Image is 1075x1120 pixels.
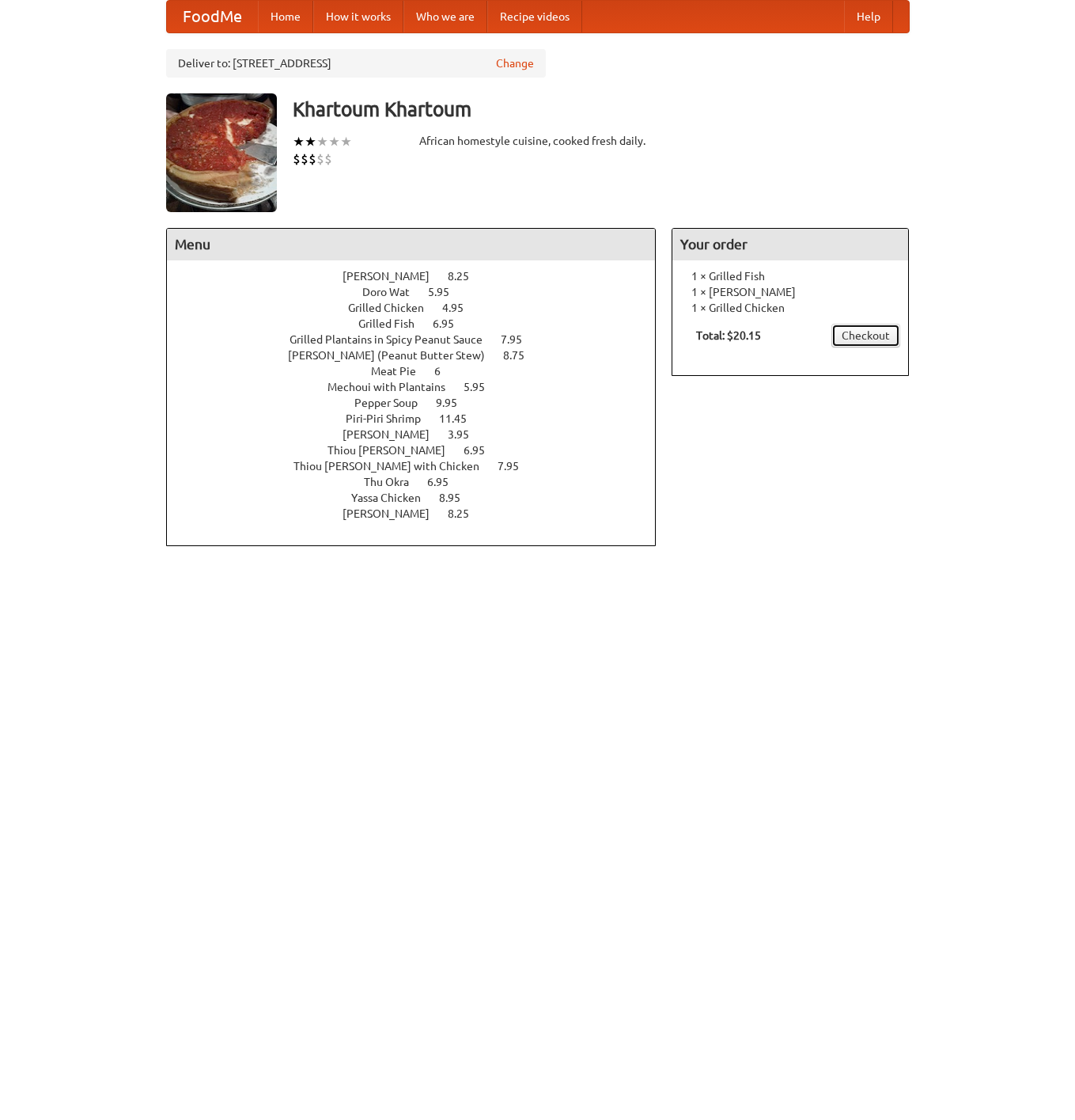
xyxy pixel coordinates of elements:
[362,286,479,298] a: Doro Wat 5.95
[343,428,498,441] a: [PERSON_NAME] 3.95
[358,317,430,330] span: Grilled Fish
[166,49,546,78] div: Deliver to: [STREET_ADDRESS]
[364,476,425,488] span: Thu Okra
[305,133,316,150] li: ★
[288,349,501,362] span: [PERSON_NAME] (Peanut Butter Stew)
[371,365,470,378] a: Meat Pie 6
[696,329,761,342] b: Total: $20.15
[293,133,305,150] li: ★
[301,150,308,168] li: $
[448,428,485,441] span: 3.95
[448,507,485,520] span: 8.25
[672,229,908,260] h4: Your order
[428,286,465,298] span: 5.95
[348,302,440,314] span: Grilled Chicken
[434,365,456,378] span: 6
[354,397,433,409] span: Pepper Soup
[327,444,461,457] span: Thiou [PERSON_NAME]
[358,317,483,330] a: Grilled Fish 6.95
[371,365,432,378] span: Meat Pie
[351,492,437,504] span: Yassa Chicken
[290,333,551,346] a: Grilled Plantains in Spicy Peanut Sauce 7.95
[351,492,490,504] a: Yassa Chicken 8.95
[327,381,461,393] span: Mechoui with Plantains
[427,476,464,488] span: 6.95
[167,229,656,260] h4: Menu
[464,381,501,393] span: 5.95
[501,333,538,346] span: 7.95
[308,150,316,168] li: $
[503,349,540,362] span: 8.75
[354,397,486,409] a: Pepper Soup 9.95
[403,1,487,32] a: Who we are
[439,412,483,425] span: 11.45
[831,324,900,347] a: Checkout
[313,1,403,32] a: How it works
[343,507,445,520] span: [PERSON_NAME]
[327,444,514,457] a: Thiou [PERSON_NAME] 6.95
[324,150,332,168] li: $
[419,133,657,149] div: African homestyle cuisine, cooked fresh daily.
[346,412,437,425] span: Piri-Piri Shrimp
[346,412,496,425] a: Piri-Piri Shrimp 11.45
[348,302,493,314] a: Grilled Chicken 4.95
[293,93,910,125] h3: Khartoum Khartoum
[288,349,554,362] a: [PERSON_NAME] (Peanut Butter Stew) 8.75
[464,444,501,457] span: 6.95
[316,133,328,150] li: ★
[293,460,495,473] span: Thiou [PERSON_NAME] with Chicken
[448,270,485,283] span: 8.25
[439,492,476,504] span: 8.95
[496,55,534,71] a: Change
[167,1,258,32] a: FoodMe
[442,302,479,314] span: 4.95
[293,150,301,168] li: $
[343,428,445,441] span: [PERSON_NAME]
[340,133,352,150] li: ★
[362,286,426,298] span: Doro Wat
[433,317,470,330] span: 6.95
[680,300,900,316] li: 1 × Grilled Chicken
[343,507,498,520] a: [PERSON_NAME] 8.25
[498,460,535,473] span: 7.95
[680,284,900,300] li: 1 × [PERSON_NAME]
[343,270,498,283] a: [PERSON_NAME] 8.25
[316,150,324,168] li: $
[680,268,900,284] li: 1 × Grilled Fish
[364,476,478,488] a: Thu Okra 6.95
[844,1,893,32] a: Help
[436,397,473,409] span: 9.95
[328,133,340,150] li: ★
[258,1,313,32] a: Home
[343,270,445,283] span: [PERSON_NAME]
[327,381,514,393] a: Mechoui with Plantains 5.95
[487,1,582,32] a: Recipe videos
[166,93,277,212] img: angular.jpg
[293,460,548,473] a: Thiou [PERSON_NAME] with Chicken 7.95
[290,333,498,346] span: Grilled Plantains in Spicy Peanut Sauce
